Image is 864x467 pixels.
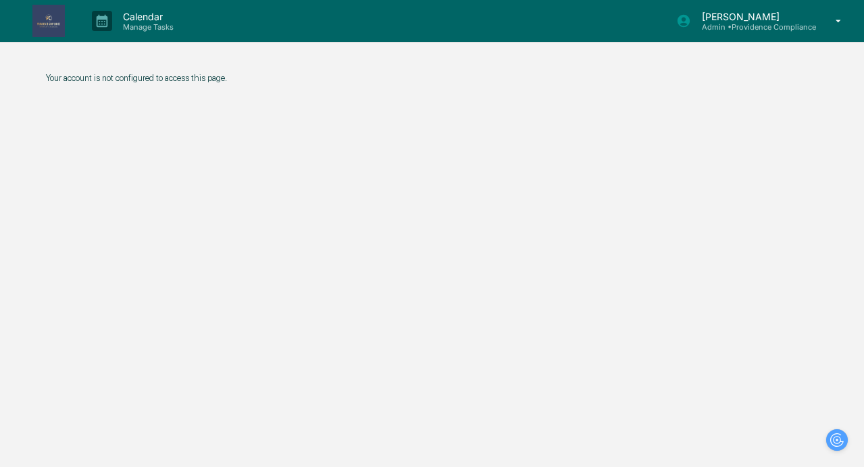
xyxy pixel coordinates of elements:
p: Your account is not configured to access this page. [46,73,823,83]
p: Admin • Providence Compliance [691,22,816,32]
p: Calendar [112,11,180,22]
p: [PERSON_NAME] [691,11,816,22]
img: logo [32,5,65,37]
p: Manage Tasks [112,22,180,32]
